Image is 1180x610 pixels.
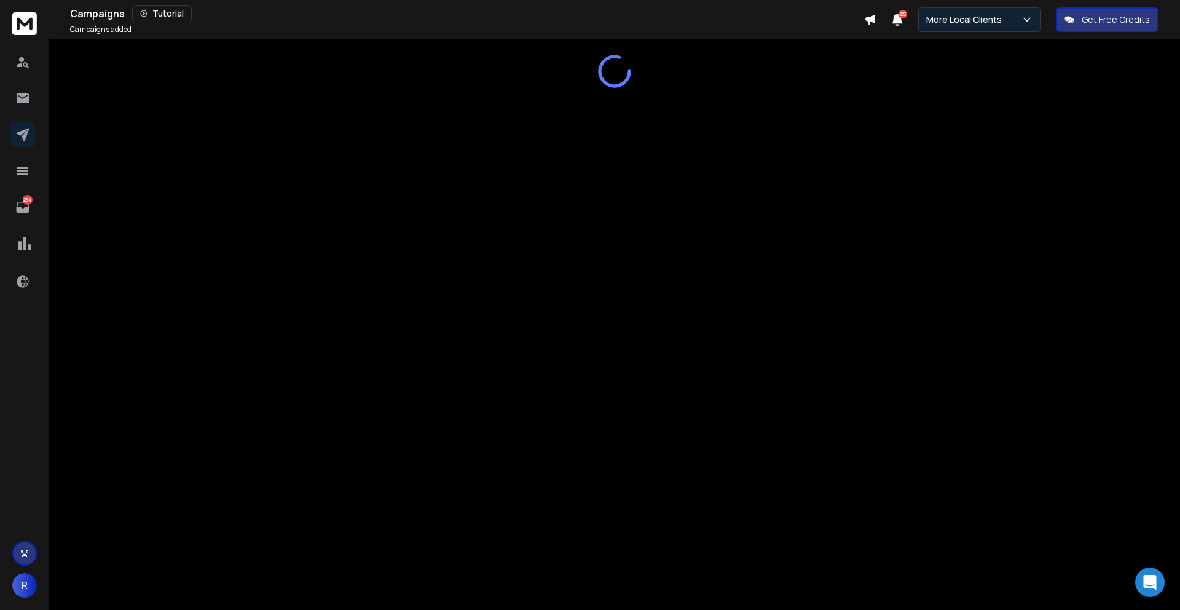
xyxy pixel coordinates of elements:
p: Campaigns added [70,25,132,34]
div: Campaigns [70,5,864,22]
p: Get Free Credits [1082,14,1150,26]
div: Open Intercom Messenger [1135,568,1165,597]
button: Tutorial [132,5,192,22]
a: 264 [10,195,35,220]
p: 264 [23,195,33,205]
p: More Local Clients [926,14,1007,26]
span: 25 [899,10,907,18]
button: R [12,573,37,598]
button: Get Free Credits [1056,7,1158,32]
